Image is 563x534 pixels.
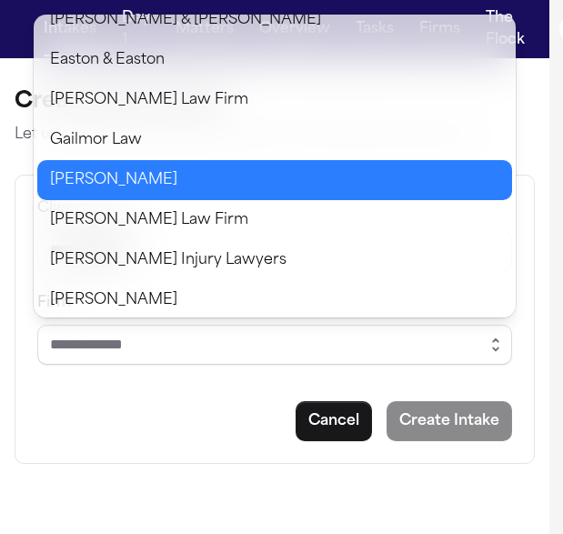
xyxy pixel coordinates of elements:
[50,249,287,271] span: [PERSON_NAME] Injury Lawyers
[50,49,165,71] span: Easton & Easton
[50,289,177,311] span: [PERSON_NAME]
[50,169,177,191] span: [PERSON_NAME]
[37,325,512,365] input: Select a firm
[50,89,248,111] span: [PERSON_NAME] Law Firm
[50,9,321,31] span: [PERSON_NAME] & [PERSON_NAME]
[50,129,142,151] span: Gailmor Law
[50,209,248,231] span: [PERSON_NAME] Law Firm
